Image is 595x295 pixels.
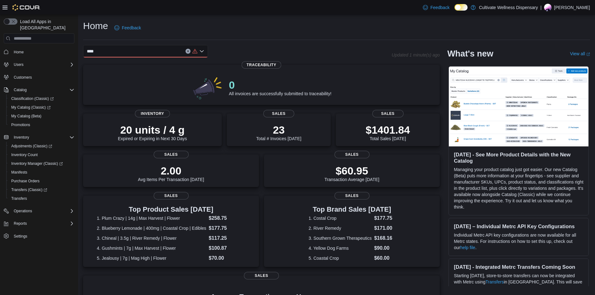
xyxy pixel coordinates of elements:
div: Transaction Average [DATE] [325,165,379,182]
p: Managing your product catalog just got easier. Our new Catalog (Beta) puts more information at yo... [454,166,583,210]
dt: 2. River Remedy [309,225,372,231]
a: My Catalog (Classic) [9,104,53,111]
span: Transfers (Classic) [11,187,47,192]
dt: 5. Coastal Crop [309,255,372,261]
dd: $100.87 [209,244,245,252]
dt: 4. Gushmints | 7g | Max Harvest | Flower [97,245,206,251]
p: $60.95 [325,165,379,177]
span: Sales [244,272,279,279]
span: Settings [14,234,27,239]
span: Inventory Manager (Classic) [11,161,63,166]
span: My Catalog (Beta) [11,114,42,119]
div: Avg Items Per Transaction [DATE] [138,165,204,182]
a: Feedback [112,22,143,34]
span: Classification (Classic) [9,95,74,102]
span: Customers [14,75,32,80]
span: Transfers (Classic) [9,186,74,194]
h3: Top Brand Sales [DATE] [309,206,395,213]
h3: Top Product Sales [DATE] [97,206,245,213]
div: Expired or Expiring in Next 30 Days [118,124,187,141]
dd: $177.75 [374,214,395,222]
h3: [DATE] - Integrated Metrc Transfers Coming Soon [454,264,583,270]
h3: [DATE] - See More Product Details with the New Catalog [454,151,583,164]
dd: $171.00 [374,224,395,232]
p: Individual Metrc API key configurations are now available for all Metrc states. For instructions ... [454,232,583,251]
button: Users [1,60,77,69]
p: [PERSON_NAME] [554,4,590,11]
a: Transfers [9,195,29,202]
a: Inventory Manager (Classic) [6,159,77,168]
span: Purchase Orders [11,179,40,184]
span: Feedback [430,4,449,11]
div: John Robinson [544,4,552,11]
span: Traceability [242,61,281,69]
p: 2.00 [138,165,204,177]
svg: External link [586,52,590,56]
a: Settings [11,233,30,240]
span: My Catalog (Beta) [9,112,74,120]
span: Sales [263,110,295,117]
button: Promotions [6,120,77,129]
span: Inventory [14,135,29,140]
span: Feedback [122,25,141,31]
img: Cova [12,4,40,11]
button: Manifests [6,168,77,177]
p: | [540,4,542,11]
button: Purchase Orders [6,177,77,185]
span: Transfers [11,196,27,201]
span: Inventory Manager (Classic) [9,160,74,167]
p: Updated 1 minute(s) ago [392,52,440,57]
span: Purchase Orders [9,177,74,185]
span: Settings [11,232,74,240]
a: Transfers [485,279,504,284]
span: Home [11,48,74,56]
p: Cultivate Wellness Dispensary [479,4,538,11]
span: Manifests [9,169,74,176]
dd: $258.75 [209,214,245,222]
button: Clear input [186,49,191,54]
h3: [DATE] – Individual Metrc API Key Configurations [454,223,583,229]
div: Total Sales [DATE] [366,124,410,141]
a: Transfers (Classic) [6,185,77,194]
dt: 5. Jealousy | 7g | Mag High | Flower [97,255,206,261]
button: Customers [1,73,77,82]
p: 20 units / 4 g [118,124,187,136]
input: Dark Mode [454,4,468,11]
button: Inventory [1,133,77,142]
span: Sales [372,110,404,117]
dd: $117.25 [209,234,245,242]
div: Total # Invoices [DATE] [256,124,301,141]
span: Sales [335,192,369,199]
dt: 2. Blueberry Lemonade | 400mg | Coastal Crop | Edibles [97,225,206,231]
button: Transfers [6,194,77,203]
button: Operations [1,207,77,215]
span: Customers [11,73,74,81]
span: Inventory Count [11,152,38,157]
button: My Catalog (Beta) [6,112,77,120]
a: Adjustments (Classic) [9,142,55,150]
a: Customers [11,74,34,81]
dd: $60.00 [374,254,395,262]
a: Home [11,48,26,56]
button: Reports [11,220,29,227]
button: Operations [11,207,35,215]
nav: Complex example [4,45,74,257]
a: Adjustments (Classic) [6,142,77,150]
span: Users [14,62,23,67]
span: Load All Apps in [GEOGRAPHIC_DATA] [17,18,74,31]
span: Reports [14,221,27,226]
button: Inventory Count [6,150,77,159]
span: My Catalog (Classic) [11,105,51,110]
a: Inventory Count [9,151,40,159]
span: Promotions [9,121,74,129]
button: Settings [1,232,77,241]
button: Inventory [11,134,32,141]
span: Adjustments (Classic) [9,142,74,150]
button: Home [1,47,77,56]
a: Transfers (Classic) [9,186,50,194]
a: Promotions [9,121,33,129]
img: 0 [191,75,224,100]
dd: $90.00 [374,244,395,252]
a: Feedback [420,1,452,14]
